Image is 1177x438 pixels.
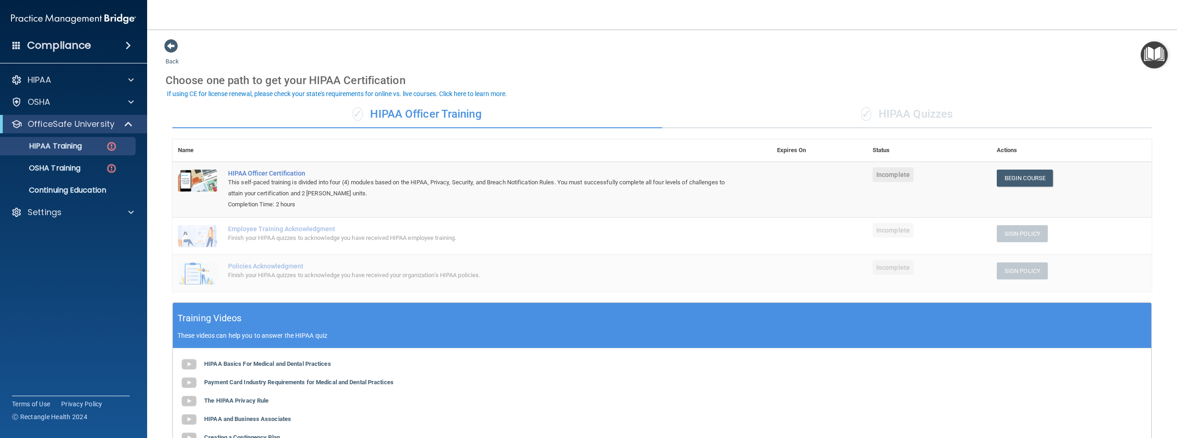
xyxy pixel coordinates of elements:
div: Choose one path to get your HIPAA Certification [166,67,1159,94]
button: Sign Policy [997,225,1048,242]
span: Incomplete [873,260,914,275]
a: Settings [11,207,134,218]
span: ✓ [353,107,363,121]
p: OSHA [28,97,51,108]
button: Open Resource Center [1141,41,1168,68]
p: HIPAA Training [6,142,82,151]
div: HIPAA Officer Training [172,101,662,128]
span: Ⓒ Rectangle Health 2024 [12,412,87,421]
img: gray_youtube_icon.38fcd6cc.png [180,355,198,374]
button: If using CE for license renewal, please check your state's requirements for online vs. live cours... [166,89,509,98]
p: These videos can help you to answer the HIPAA quiz [177,332,1147,339]
div: Completion Time: 2 hours [228,199,726,210]
th: Name [172,139,223,162]
img: gray_youtube_icon.38fcd6cc.png [180,410,198,429]
div: Finish your HIPAA quizzes to acknowledge you have received your organization’s HIPAA policies. [228,270,726,281]
a: Back [166,47,179,65]
b: HIPAA and Business Associates [204,415,291,422]
h5: Training Videos [177,310,242,326]
img: gray_youtube_icon.38fcd6cc.png [180,374,198,392]
p: Settings [28,207,62,218]
div: Finish your HIPAA quizzes to acknowledge you have received HIPAA employee training. [228,233,726,244]
img: danger-circle.6113f641.png [106,163,117,174]
th: Status [867,139,991,162]
div: Policies Acknowledgment [228,262,726,270]
img: gray_youtube_icon.38fcd6cc.png [180,392,198,410]
a: Terms of Use [12,399,50,409]
a: HIPAA Officer Certification [228,170,726,177]
th: Actions [991,139,1152,162]
div: Employee Training Acknowledgment [228,225,726,233]
p: OSHA Training [6,164,80,173]
b: The HIPAA Privacy Rule [204,397,269,404]
div: If using CE for license renewal, please check your state's requirements for online vs. live cours... [167,91,507,97]
b: HIPAA Basics For Medical and Dental Practices [204,360,331,367]
button: Sign Policy [997,262,1048,279]
a: Privacy Policy [61,399,103,409]
p: Continuing Education [6,186,131,195]
img: PMB logo [11,10,136,28]
p: OfficeSafe University [28,119,114,130]
a: Begin Course [997,170,1053,187]
b: Payment Card Industry Requirements for Medical and Dental Practices [204,379,394,386]
div: This self-paced training is divided into four (4) modules based on the HIPAA, Privacy, Security, ... [228,177,726,199]
p: HIPAA [28,74,51,85]
span: Incomplete [873,167,914,182]
a: HIPAA [11,74,134,85]
span: ✓ [861,107,871,121]
span: Incomplete [873,223,914,238]
img: danger-circle.6113f641.png [106,141,117,152]
a: OfficeSafe University [11,119,133,130]
div: HIPAA Quizzes [662,101,1152,128]
h4: Compliance [27,39,91,52]
th: Expires On [771,139,867,162]
a: OSHA [11,97,134,108]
